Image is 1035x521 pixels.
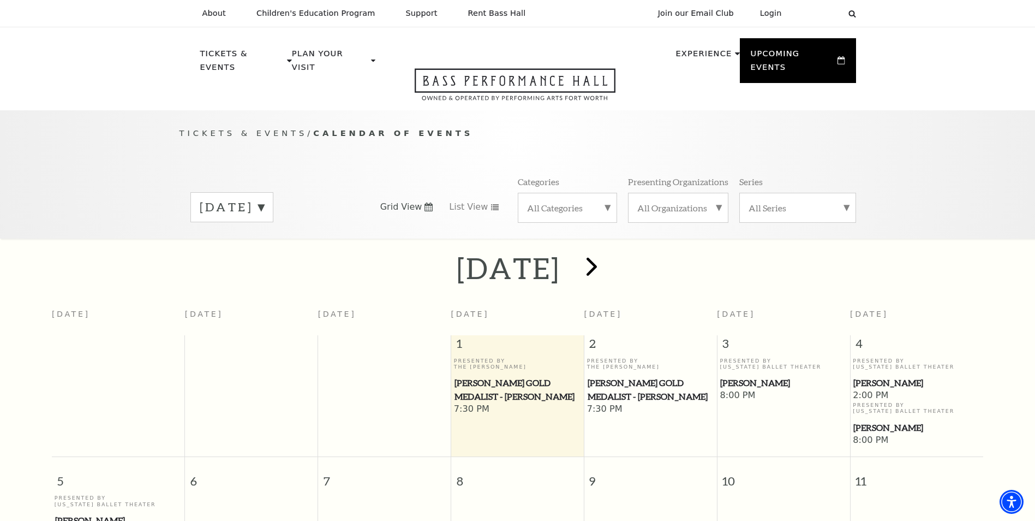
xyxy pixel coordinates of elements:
span: 8 [451,457,584,495]
span: [DATE] [451,310,489,318]
button: next [570,249,610,288]
p: Series [739,176,763,187]
span: Tickets & Events [180,128,308,138]
span: 1 [451,335,584,357]
p: Presented By [US_STATE] Ballet Theater [720,358,847,370]
span: 11 [851,457,983,495]
p: Experience [675,47,732,67]
span: [DATE] [584,310,622,318]
th: [DATE] [318,303,451,335]
span: 2:00 PM [853,390,980,402]
span: 8:00 PM [853,435,980,447]
span: [PERSON_NAME] [853,421,980,435]
p: / [180,127,856,140]
div: Accessibility Menu [1000,490,1024,514]
p: Categories [518,176,559,187]
label: All Series [749,202,847,214]
span: [PERSON_NAME] [720,376,846,390]
p: Presented By [US_STATE] Ballet Theater [853,402,980,415]
p: Presented By The [PERSON_NAME] [454,358,581,370]
h2: [DATE] [457,251,560,286]
p: Plan Your Visit [292,47,368,80]
p: Presented By [US_STATE] Ballet Theater [853,358,980,370]
th: [DATE] [185,303,318,335]
span: 4 [851,335,983,357]
span: [PERSON_NAME] [853,376,980,390]
span: 5 [52,457,184,495]
span: 9 [584,457,717,495]
span: [PERSON_NAME] Gold Medalist - [PERSON_NAME] [588,376,714,403]
label: All Organizations [637,202,719,214]
span: 2 [584,335,717,357]
span: [DATE] [717,310,755,318]
p: Presented By [US_STATE] Ballet Theater [55,495,182,507]
p: Tickets & Events [200,47,285,80]
span: Calendar of Events [313,128,473,138]
label: All Categories [527,202,608,214]
span: [PERSON_NAME] Gold Medalist - [PERSON_NAME] [454,376,581,403]
p: Rent Bass Hall [468,9,526,18]
span: [DATE] [850,310,888,318]
p: Upcoming Events [751,47,835,80]
span: 7 [318,457,451,495]
label: [DATE] [200,199,264,216]
select: Select: [799,8,838,19]
p: About [202,9,226,18]
p: Presenting Organizations [628,176,728,187]
span: 7:30 PM [454,404,581,416]
p: Support [406,9,438,18]
p: Presented By The [PERSON_NAME] [587,358,714,370]
p: Children's Education Program [256,9,375,18]
span: 8:00 PM [720,390,847,402]
span: List View [449,201,488,213]
span: Grid View [380,201,422,213]
span: 3 [717,335,850,357]
a: Open this option [375,68,655,110]
span: 7:30 PM [587,404,714,416]
span: 10 [717,457,850,495]
th: [DATE] [52,303,185,335]
span: 6 [185,457,318,495]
